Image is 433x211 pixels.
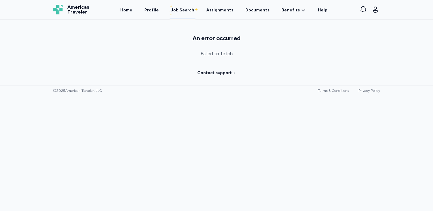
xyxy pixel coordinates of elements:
[53,88,102,93] span: © 2025 American Traveler, LLC
[170,1,195,19] a: Job Search
[197,70,236,76] a: Contact support
[281,7,306,13] a: Benefits
[358,89,380,93] a: Privacy Policy
[318,89,349,93] a: Terms & Conditions
[10,50,423,58] p: Failed to fetch
[10,34,423,42] h1: An error occurred
[281,7,300,13] span: Benefits
[171,7,194,13] div: Job Search
[53,5,63,14] img: Logo
[67,5,89,14] span: American Traveler
[232,70,236,75] span: →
